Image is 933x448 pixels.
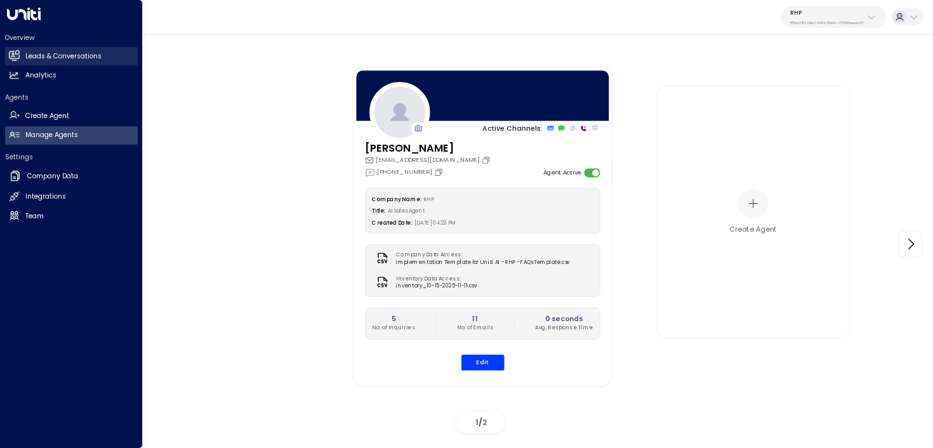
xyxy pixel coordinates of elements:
h2: Create Agent [25,111,69,121]
h2: Agents [5,93,138,102]
a: Leads & Conversations [5,47,138,65]
a: Create Agent [5,107,138,125]
a: Analytics [5,67,138,85]
h2: Company Data [27,171,78,181]
button: Edit [461,354,504,370]
span: 1 [475,417,479,428]
p: 85bcf151-53e1-49fd-8d4c-7708fbeee317 [790,20,864,25]
label: Company Name: [372,195,421,202]
span: 2 [482,417,487,428]
span: RHP [423,195,433,202]
label: Title: [372,208,385,214]
div: / [457,412,505,433]
h2: 11 [457,314,493,324]
h3: [PERSON_NAME] [364,140,493,155]
a: Manage Agents [5,126,138,145]
span: AI Sales Agent [388,208,425,214]
a: Company Data [5,166,138,187]
button: RHP85bcf151-53e1-49fd-8d4c-7708fbeee317 [781,6,886,28]
h2: 0 seconds [535,314,593,324]
a: Team [5,207,138,225]
h2: Overview [5,33,138,43]
label: Created Date: [372,220,412,227]
h2: Team [25,211,44,221]
div: Create Agent [729,225,777,235]
p: Active Channels: [482,123,543,133]
label: Company Data Access: [396,251,566,258]
h2: Analytics [25,70,56,81]
label: Inventory Data Access: [396,275,472,282]
p: Avg. Response Time [535,324,593,332]
div: [PHONE_NUMBER] [364,167,445,177]
div: [EMAIL_ADDRESS][DOMAIN_NAME] [364,155,493,164]
h2: Manage Agents [25,130,78,140]
h2: Leads & Conversations [25,51,102,62]
span: inventory_10-15-2025-11-11.csv [396,282,477,290]
p: No. of Emails [457,324,493,332]
h2: 5 [372,314,415,324]
a: Integrations [5,188,138,206]
span: Implementation Template for Uniti AI - RHP - FAQs Template.csv [396,258,570,266]
button: Copy [434,168,446,176]
button: Copy [481,155,493,164]
span: [DATE] 04:23 PM [414,220,456,227]
p: RHP [790,9,864,16]
label: Agent Active [543,168,580,177]
h2: Integrations [25,192,66,202]
h2: Settings [5,152,138,162]
p: No. of Inquiries [372,324,415,332]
